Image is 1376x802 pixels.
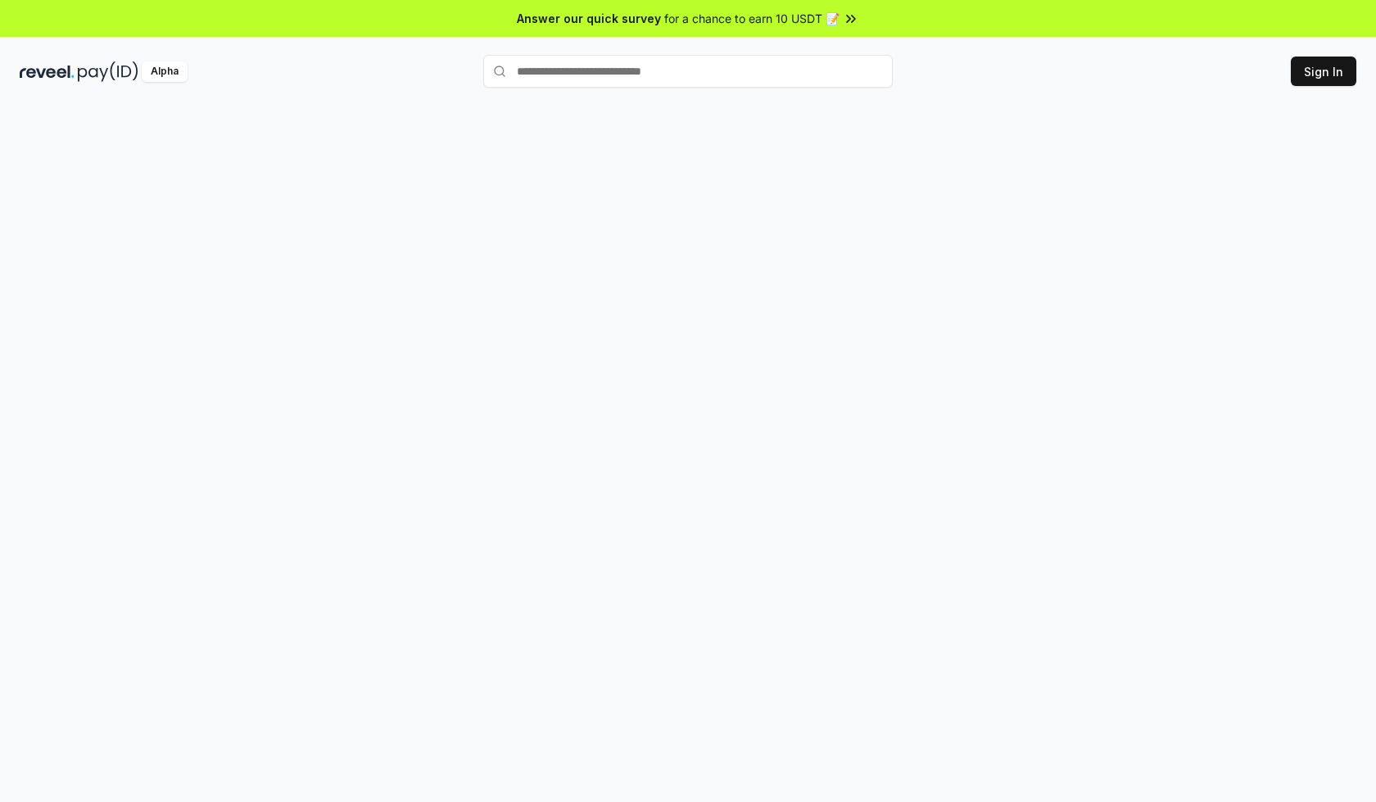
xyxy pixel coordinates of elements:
[517,10,661,27] span: Answer our quick survey
[20,61,75,82] img: reveel_dark
[142,61,188,82] div: Alpha
[78,61,138,82] img: pay_id
[1291,57,1356,86] button: Sign In
[664,10,840,27] span: for a chance to earn 10 USDT 📝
